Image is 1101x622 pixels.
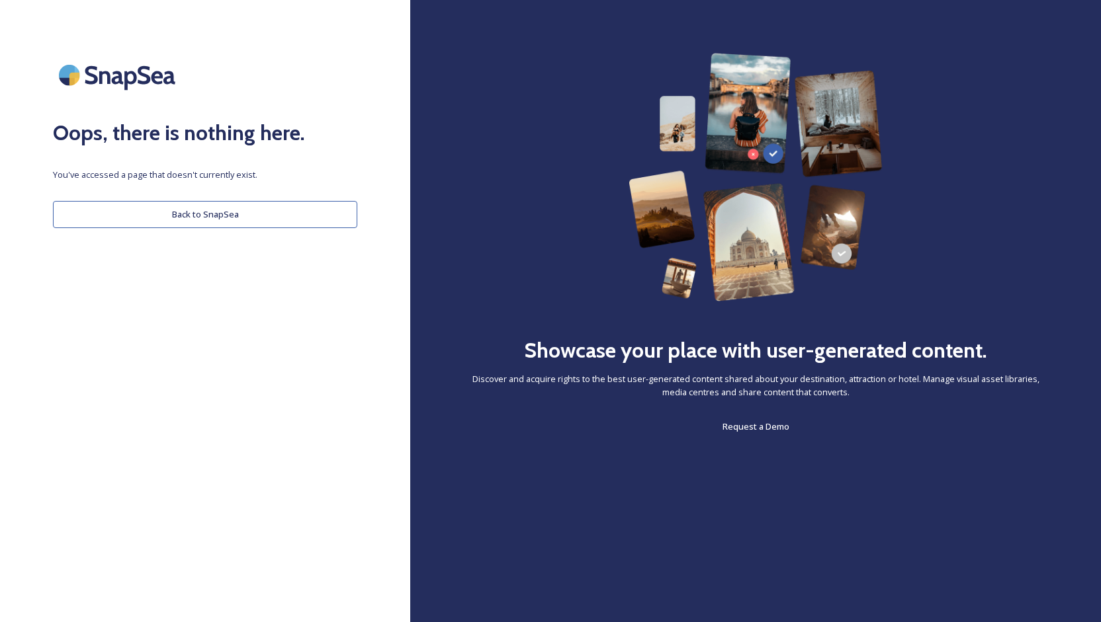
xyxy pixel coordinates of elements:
h2: Oops, there is nothing here. [53,117,357,149]
img: SnapSea Logo [53,53,185,97]
a: Request a Demo [723,418,789,434]
button: Back to SnapSea [53,201,357,228]
span: Discover and acquire rights to the best user-generated content shared about your destination, att... [463,373,1048,398]
h2: Showcase your place with user-generated content. [524,334,987,366]
span: Request a Demo [723,420,789,432]
img: 63b42ca75bacad526042e722_Group%20154-p-800.png [629,53,883,301]
span: You've accessed a page that doesn't currently exist. [53,169,357,181]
